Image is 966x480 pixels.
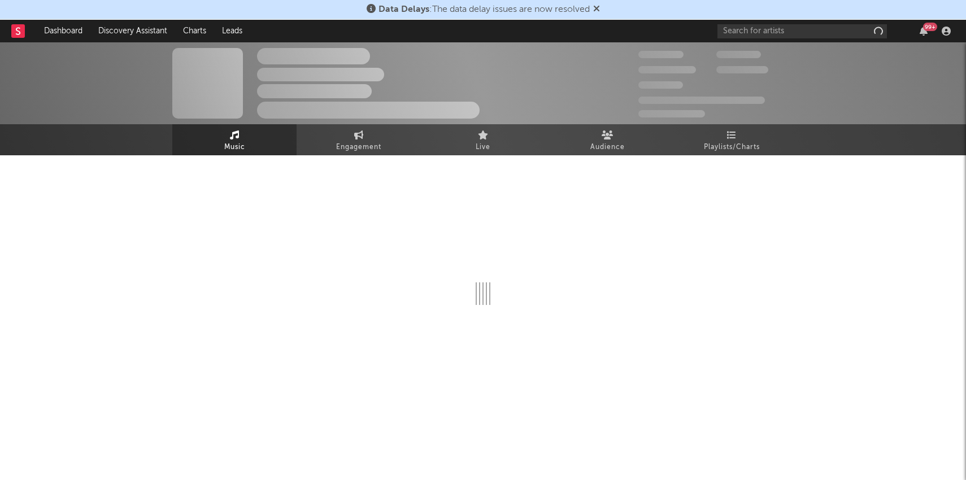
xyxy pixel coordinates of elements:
[172,124,297,155] a: Music
[476,141,490,154] span: Live
[336,141,381,154] span: Engagement
[704,141,760,154] span: Playlists/Charts
[638,51,684,58] span: 300,000
[669,124,794,155] a: Playlists/Charts
[590,141,625,154] span: Audience
[90,20,175,42] a: Discovery Assistant
[920,27,928,36] button: 99+
[638,81,683,89] span: 100,000
[36,20,90,42] a: Dashboard
[378,5,590,14] span: : The data delay issues are now resolved
[717,24,887,38] input: Search for artists
[214,20,250,42] a: Leads
[545,124,669,155] a: Audience
[224,141,245,154] span: Music
[638,97,765,104] span: 50,000,000 Monthly Listeners
[421,124,545,155] a: Live
[638,110,705,117] span: Jump Score: 85.0
[716,66,768,73] span: 1,000,000
[593,5,600,14] span: Dismiss
[923,23,937,31] div: 99 +
[378,5,429,14] span: Data Delays
[638,66,696,73] span: 50,000,000
[716,51,761,58] span: 100,000
[297,124,421,155] a: Engagement
[175,20,214,42] a: Charts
